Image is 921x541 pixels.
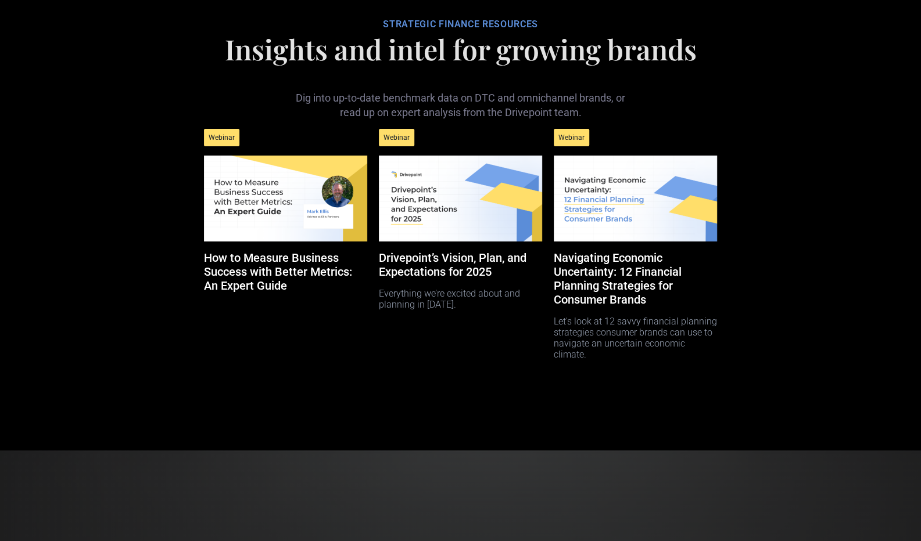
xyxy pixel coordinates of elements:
h5: Drivepoint’s Vision, Plan, and Expectations for 2025 [379,251,542,279]
a: WebinarDrivepoint’s Vision, Plan, and Expectations for 2025Everything we’re excited about and pla... [379,120,542,319]
div: Webinar [379,129,414,146]
h1: Insights and intel for growing brands [198,35,723,63]
a: WebinarNavigating Economic Uncertainty: 12 Financial Planning Strategies for Consumer BrandsLet's... [554,120,717,369]
p: Dig into up-to-date benchmark data on DTC and omnichannel brands, or read up on expert analysis f... [286,72,635,120]
p: Everything we’re excited about and planning in [DATE]. [379,279,542,310]
h5: How to Measure Business Success with Better Metrics: An Expert Guide [204,251,367,293]
a: WebinarHow to Measure Business Success with Better Metrics: An Expert Guide [204,120,367,311]
div: STRATEGIC FINANCE RESOURCES [198,19,723,30]
h5: Navigating Economic Uncertainty: 12 Financial Planning Strategies for Consumer Brands [554,251,717,306]
div: Webinar [554,129,589,146]
p: Let's look at 12 savvy financial planning strategies consumer brands can use to navigate an uncer... [554,306,717,360]
div: Webinar [204,129,239,146]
